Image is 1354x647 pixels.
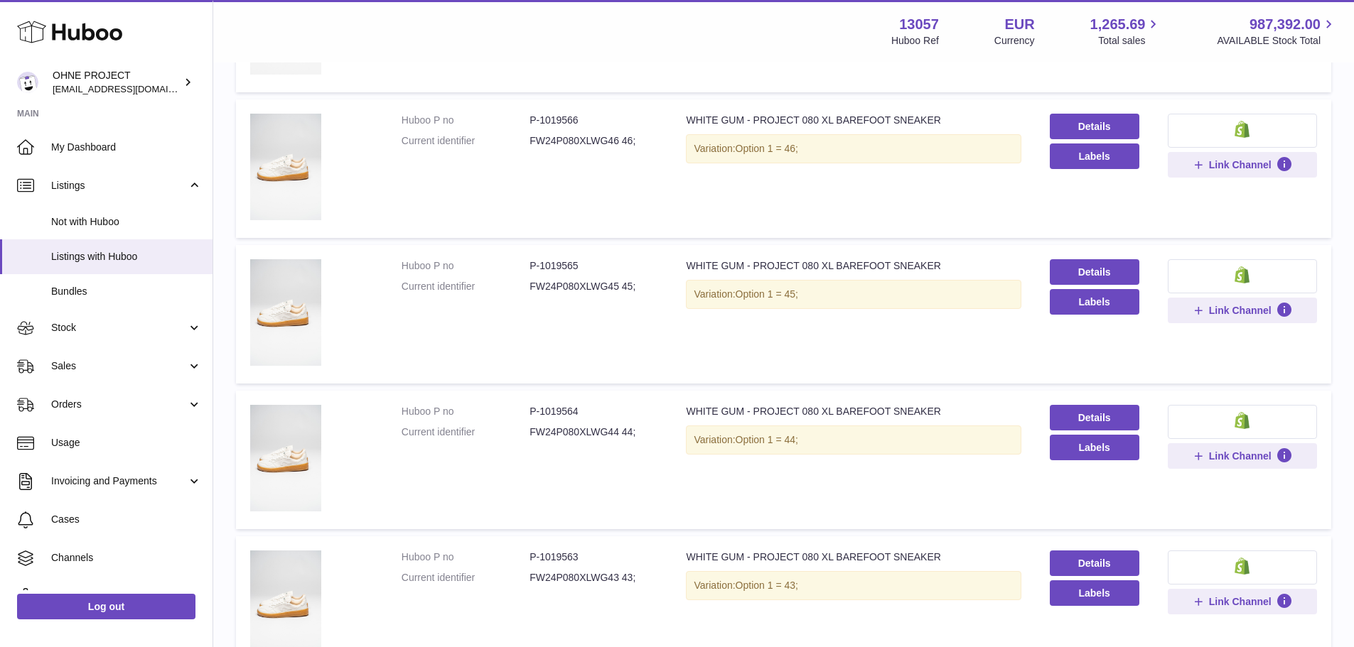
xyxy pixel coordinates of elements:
[1050,550,1139,576] a: Details
[1168,589,1317,614] button: Link Channel
[686,134,1021,163] div: Variation:
[686,425,1021,455] div: Variation:
[736,580,798,591] span: Option 1 = 43;
[1217,15,1337,48] a: 987,392.00 AVAILABLE Stock Total
[1235,266,1250,283] img: shopify-small.png
[1209,595,1272,608] span: Link Channel
[51,250,202,263] span: Listings with Huboo
[53,83,209,94] span: [EMAIL_ADDRESS][DOMAIN_NAME]
[402,571,530,585] dt: Current identifier
[1209,158,1272,171] span: Link Channel
[1050,143,1139,169] button: Labels
[402,425,530,439] dt: Current identifier
[1050,289,1139,315] button: Labels
[51,179,187,192] span: Listings
[402,550,530,564] dt: Huboo P no
[686,280,1021,309] div: Variation:
[1209,450,1272,462] span: Link Channel
[402,134,530,148] dt: Current identifier
[53,69,181,96] div: OHNE PROJECT
[530,114,657,127] dd: P-1019566
[1168,443,1317,469] button: Link Channel
[402,114,530,127] dt: Huboo P no
[51,398,187,411] span: Orders
[17,72,38,93] img: internalAdmin-13057@internal.huboo.com
[1209,304,1272,317] span: Link Channel
[402,405,530,418] dt: Huboo P no
[891,34,939,48] div: Huboo Ref
[530,550,657,564] dd: P-1019563
[736,288,798,300] span: Option 1 = 45;
[1098,34,1161,48] span: Total sales
[736,434,798,445] span: Option 1 = 44;
[530,405,657,418] dd: P-1019564
[1235,412,1250,429] img: shopify-small.png
[51,215,202,229] span: Not with Huboo
[1235,558,1250,575] img: shopify-small.png
[51,321,187,335] span: Stock
[994,34,1035,48] div: Currency
[51,513,202,526] span: Cases
[1004,15,1034,34] strong: EUR
[530,571,657,585] dd: FW24P080XLWG43 43;
[1250,15,1321,34] span: 987,392.00
[51,359,187,373] span: Sales
[686,405,1021,418] div: WHITE GUM - PROJECT 080 XL BAREFOOT SNEAKER
[1050,580,1139,606] button: Labels
[1050,405,1139,430] a: Details
[51,474,187,488] span: Invoicing and Payments
[686,571,1021,600] div: Variation:
[1168,298,1317,323] button: Link Channel
[250,405,321,511] img: WHITE GUM - PROJECT 080 XL BAREFOOT SNEAKER
[1050,259,1139,285] a: Details
[530,280,657,293] dd: FW24P080XLWG45 45;
[1050,114,1139,139] a: Details
[899,15,939,34] strong: 13057
[51,141,202,154] span: My Dashboard
[17,594,195,619] a: Log out
[51,551,202,565] span: Channels
[51,589,202,603] span: Settings
[1090,15,1146,34] span: 1,265.69
[51,285,202,298] span: Bundles
[1235,121,1250,138] img: shopify-small.png
[530,259,657,273] dd: P-1019565
[250,114,321,220] img: WHITE GUM - PROJECT 080 XL BAREFOOT SNEAKER
[1217,34,1337,48] span: AVAILABLE Stock Total
[530,425,657,439] dd: FW24P080XLWG44 44;
[402,259,530,273] dt: Huboo P no
[686,259,1021,273] div: WHITE GUM - PROJECT 080 XL BAREFOOT SNEAKER
[51,436,202,450] span: Usage
[686,550,1021,564] div: WHITE GUM - PROJECT 080 XL BAREFOOT SNEAKER
[530,134,657,148] dd: FW24P080XLWG46 46;
[1090,15,1162,48] a: 1,265.69 Total sales
[686,114,1021,127] div: WHITE GUM - PROJECT 080 XL BAREFOOT SNEAKER
[250,259,321,366] img: WHITE GUM - PROJECT 080 XL BAREFOOT SNEAKER
[736,143,798,154] span: Option 1 = 46;
[402,280,530,293] dt: Current identifier
[1168,152,1317,178] button: Link Channel
[1050,435,1139,460] button: Labels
